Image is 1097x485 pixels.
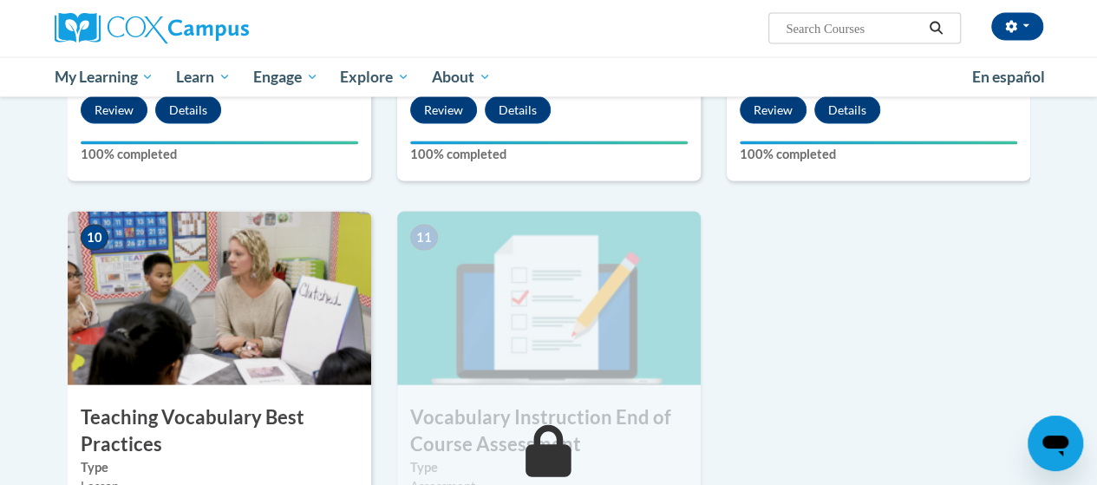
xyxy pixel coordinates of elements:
a: Explore [329,57,421,97]
button: Review [740,96,806,124]
div: Main menu [42,57,1056,97]
span: Engage [253,67,318,88]
a: Cox Campus [55,13,367,44]
span: En español [972,68,1045,86]
button: Details [814,96,880,124]
button: Details [485,96,551,124]
label: Type [410,458,688,477]
label: Type [81,458,358,477]
button: Details [155,96,221,124]
img: Course Image [397,212,701,385]
a: Learn [165,57,242,97]
span: My Learning [54,67,153,88]
iframe: Button to launch messaging window [1028,416,1083,471]
div: Your progress [740,141,1017,145]
div: Your progress [81,141,358,145]
input: Search Courses [784,18,923,39]
span: Learn [176,67,231,88]
span: About [432,67,491,88]
a: About [421,57,502,97]
button: Account Settings [991,13,1043,41]
img: Course Image [68,212,371,385]
label: 100% completed [410,145,688,164]
button: Search [923,18,949,39]
button: Review [410,96,477,124]
h3: Teaching Vocabulary Best Practices [68,404,371,458]
div: Your progress [410,141,688,145]
button: Review [81,96,147,124]
img: Cox Campus [55,13,249,44]
h3: Vocabulary Instruction End of Course Assessment [397,404,701,458]
span: 10 [81,225,108,251]
a: My Learning [43,57,166,97]
label: 100% completed [740,145,1017,164]
label: 100% completed [81,145,358,164]
span: Explore [340,67,409,88]
span: 11 [410,225,438,251]
a: Engage [242,57,330,97]
a: En español [961,59,1056,95]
